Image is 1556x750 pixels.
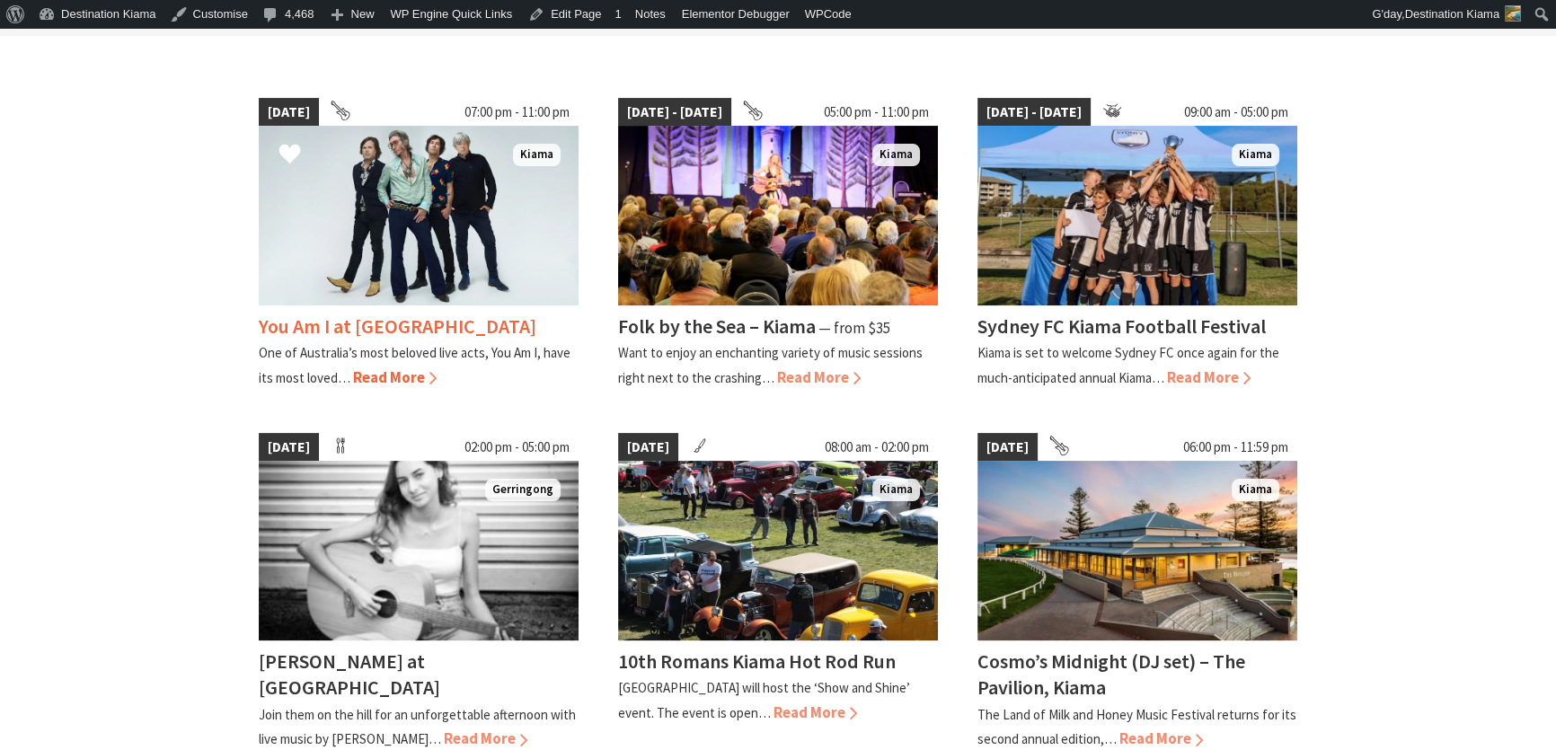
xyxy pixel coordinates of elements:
img: Hot Rod Run Kiama [618,461,938,640]
span: Kiama [872,479,920,501]
img: You Am I [259,126,579,305]
img: Land of Milk an Honey Festival [977,461,1297,640]
span: Read More [777,367,861,387]
a: [DATE] 07:00 pm - 11:00 pm You Am I Kiama You Am I at [GEOGRAPHIC_DATA] One of Australia’s most b... [259,98,579,390]
span: [DATE] - [DATE] [618,98,731,127]
img: sfc-kiama-football-festival-2 [977,126,1297,305]
h4: Cosmo’s Midnight (DJ set) – The Pavilion, Kiama [977,649,1245,700]
span: Read More [1119,728,1203,748]
span: Read More [353,367,437,387]
span: Kiama [872,144,920,166]
span: Kiama [1232,479,1279,501]
span: Gerringong [485,479,561,501]
a: [DATE] - [DATE] 05:00 pm - 11:00 pm Folk by the Sea - Showground Pavilion Kiama Folk by the Sea –... [618,98,938,390]
span: Kiama [1232,144,1279,166]
button: Click to Favourite You Am I at Kiama [261,125,319,186]
span: Kiama [513,144,561,166]
span: 1 [614,7,621,21]
h4: Folk by the Sea – Kiama [618,313,816,339]
p: [GEOGRAPHIC_DATA] will host the ‘Show and Shine’ event. The event is open… [618,679,910,720]
span: [DATE] [977,433,1038,462]
span: [DATE] - [DATE] [977,98,1091,127]
span: 09:00 am - 05:00 pm [1175,98,1297,127]
img: Folk by the Sea - Showground Pavilion [618,126,938,305]
span: 07:00 pm - 11:00 pm [455,98,579,127]
span: 08:00 am - 02:00 pm [816,433,938,462]
p: One of Australia’s most beloved live acts, You Am I, have its most loved… [259,344,570,385]
span: 05:00 pm - 11:00 pm [815,98,938,127]
img: Tayah Larsen [259,461,579,640]
p: Kiama is set to welcome Sydney FC once again for the much-anticipated annual Kiama… [977,344,1279,385]
h4: 10th Romans Kiama Hot Rod Run [618,649,896,674]
img: Untitled-design-1-150x150.jpg [1505,5,1521,22]
span: [DATE] [618,433,678,462]
span: 06:00 pm - 11:59 pm [1174,433,1297,462]
span: Read More [774,702,857,722]
span: Read More [444,728,527,748]
p: Want to enjoy an enchanting variety of music sessions right next to the crashing… [618,344,923,385]
p: Join them on the hill for an unforgettable afternoon with live music by [PERSON_NAME]… [259,706,576,747]
h4: [PERSON_NAME] at [GEOGRAPHIC_DATA] [259,649,440,700]
h4: Sydney FC Kiama Football Festival [977,313,1266,339]
span: ⁠— from $35 [818,318,890,338]
p: The Land of Milk and Honey Music Festival returns for its second annual edition,… [977,706,1296,747]
span: 02:00 pm - 05:00 pm [455,433,579,462]
span: Destination Kiama [1405,7,1500,21]
span: [DATE] [259,433,319,462]
span: [DATE] [259,98,319,127]
span: Read More [1167,367,1251,387]
h4: You Am I at [GEOGRAPHIC_DATA] [259,313,536,339]
a: [DATE] - [DATE] 09:00 am - 05:00 pm sfc-kiama-football-festival-2 Kiama Sydney FC Kiama Football ... [977,98,1297,390]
